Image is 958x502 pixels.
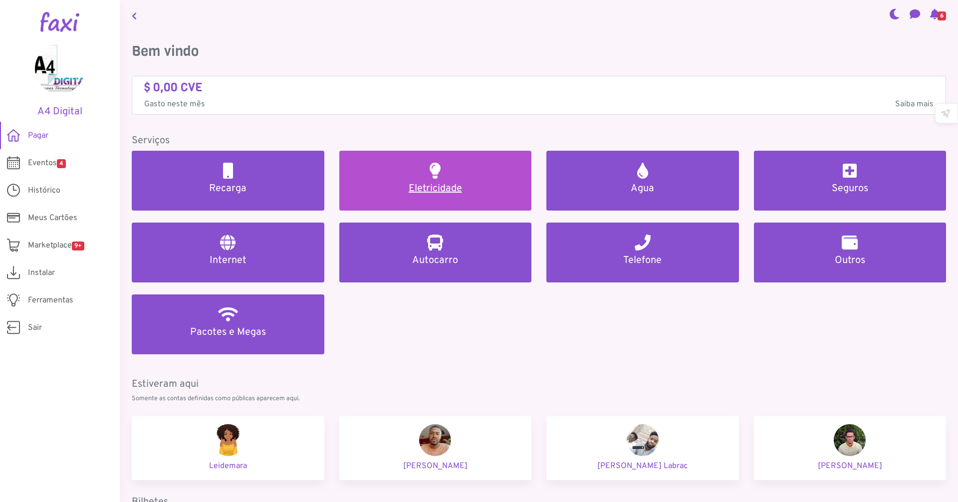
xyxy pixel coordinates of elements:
[144,183,312,195] h5: Recarga
[132,394,946,404] p: Somente as contas definidas como públicas aparecem aqui.
[754,416,947,480] a: Keven Andrade [PERSON_NAME]
[144,326,312,338] h5: Pacotes e Megas
[339,416,532,480] a: Adilson Moreira [PERSON_NAME]
[766,183,935,195] h5: Seguros
[15,44,105,118] a: A4 Digital
[132,43,946,60] h3: Bem vindo
[212,424,244,456] img: Leidemara
[140,460,316,472] p: Leidemara
[15,106,105,118] h5: A4 Digital
[72,242,84,251] span: 9+
[339,223,532,282] a: Autocarro
[132,151,324,211] a: Recarga
[28,157,66,169] span: Eventos
[754,151,947,211] a: Seguros
[419,424,451,456] img: Adilson Moreira
[546,223,739,282] a: Telefone
[754,223,947,282] a: Outros
[554,460,731,472] p: [PERSON_NAME] Labrac
[938,11,946,20] span: 6
[28,240,84,251] span: Marketplace
[627,424,659,456] img: Kelton Labrac
[339,151,532,211] a: Eletricidade
[132,294,324,354] a: Pacotes e Megas
[28,212,77,224] span: Meus Cartões
[28,130,48,142] span: Pagar
[546,151,739,211] a: Agua
[144,80,934,95] h4: $ 0,00 CVE
[766,254,935,266] h5: Outros
[546,416,739,480] a: Kelton Labrac [PERSON_NAME] Labrac
[28,322,42,334] span: Sair
[144,254,312,266] h5: Internet
[132,378,946,390] h5: Estiveram aqui
[762,460,939,472] p: [PERSON_NAME]
[834,424,866,456] img: Keven Andrade
[558,183,727,195] h5: Agua
[351,254,520,266] h5: Autocarro
[132,135,946,147] h5: Serviços
[28,185,60,197] span: Histórico
[132,416,324,480] a: Leidemara Leidemara
[347,460,524,472] p: [PERSON_NAME]
[28,294,73,306] span: Ferramentas
[132,223,324,282] a: Internet
[558,254,727,266] h5: Telefone
[28,267,55,279] span: Instalar
[57,159,66,168] span: 4
[144,80,934,111] a: $ 0,00 CVE Gasto neste mêsSaiba mais
[351,183,520,195] h5: Eletricidade
[144,98,934,110] p: Gasto neste mês
[895,98,934,110] span: Saiba mais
